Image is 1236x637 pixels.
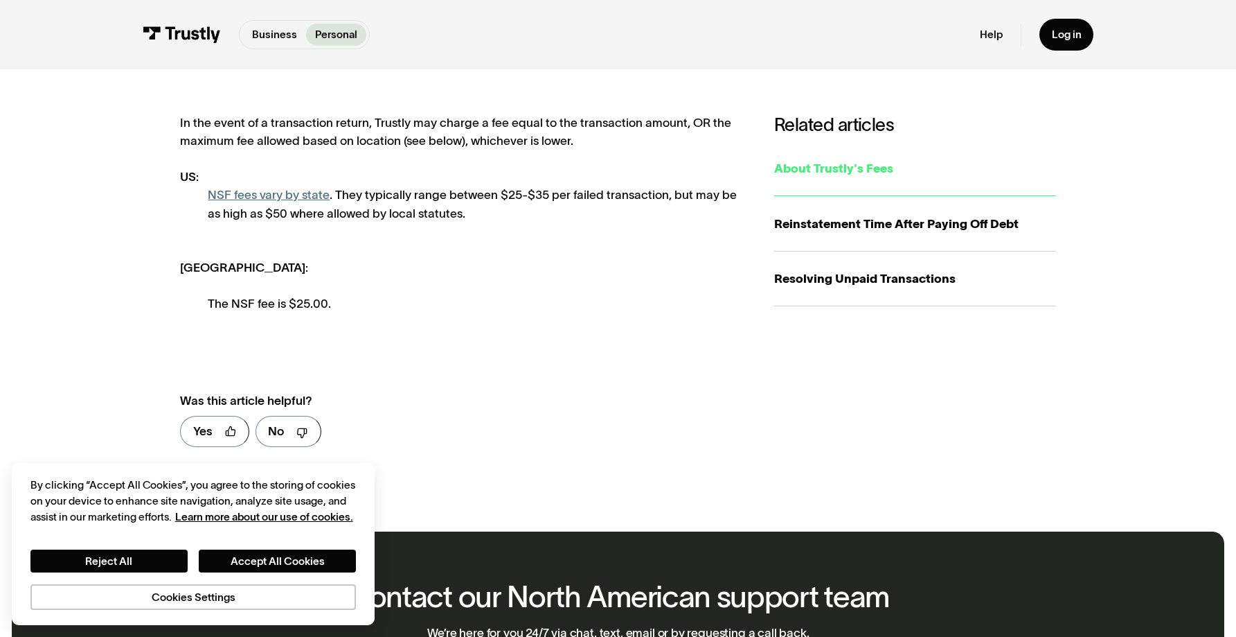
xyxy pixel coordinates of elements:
[180,261,305,274] strong: [GEOGRAPHIC_DATA]
[30,478,357,525] div: By clicking “Accept All Cookies”, you agree to the storing of cookies on your device to enhance s...
[193,422,213,440] div: Yes
[180,392,711,410] div: Was this article helpful?
[30,584,357,610] button: Cookies Settings
[252,27,297,43] p: Business
[774,270,1056,288] div: Resolving Unpaid Transactions
[199,550,357,573] button: Accept All Cookies
[208,295,744,313] div: The NSF fee is $25.00.
[268,422,284,440] div: No
[30,550,188,573] button: Reject All
[12,463,374,625] div: Cookie banner
[774,141,1056,196] a: About Trustly's Fees
[180,114,744,313] div: In the event of a transaction return, Trustly may charge a fee equal to the transaction amount, O...
[980,28,1003,42] a: Help
[175,511,353,523] a: More information about your privacy, opens in a new tab
[1039,19,1093,51] a: Log in
[306,24,366,46] a: Personal
[180,170,196,183] strong: US
[208,188,330,201] a: NSF fees vary by state
[30,478,357,609] div: Privacy
[208,186,744,222] div: . They typically range between $25-$35 per failed transaction, but may be as high as $50 where al...
[256,416,321,448] a: No
[774,159,1056,177] div: About Trustly's Fees
[347,580,889,613] h2: Contact our North American support team
[315,27,357,43] p: Personal
[180,416,249,448] a: Yes
[774,215,1056,233] div: Reinstatement Time After Paying Off Debt
[1052,28,1082,42] div: Log in
[774,114,1056,135] h3: Related articles
[243,24,306,46] a: Business
[143,26,221,43] img: Trustly Logo
[774,196,1056,251] a: Reinstatement Time After Paying Off Debt
[774,252,1056,306] a: Resolving Unpaid Transactions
